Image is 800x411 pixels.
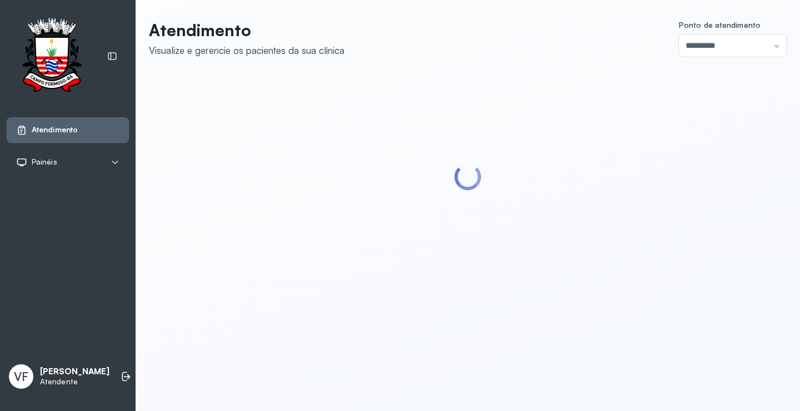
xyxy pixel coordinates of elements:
a: Atendimento [16,125,119,136]
img: Logotipo do estabelecimento [12,18,92,95]
span: Painéis [32,157,57,167]
span: Atendimento [32,125,78,135]
p: [PERSON_NAME] [40,367,109,377]
span: Ponto de atendimento [679,20,761,29]
p: Atendente [40,377,109,387]
div: Visualize e gerencie os pacientes da sua clínica [149,44,344,56]
p: Atendimento [149,20,344,40]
